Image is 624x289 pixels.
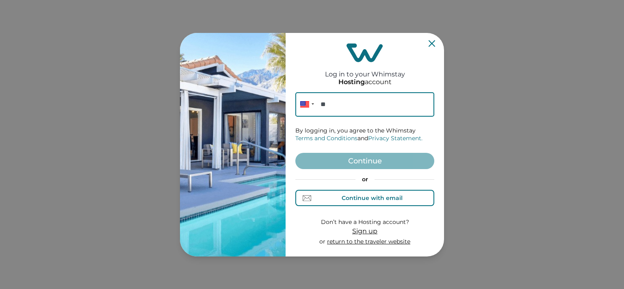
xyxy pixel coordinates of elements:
[429,40,435,47] button: Close
[319,238,410,246] p: or
[295,190,434,206] button: Continue with email
[319,218,410,226] p: Don’t have a Hosting account?
[295,176,434,184] p: or
[338,78,365,86] p: Hosting
[368,135,422,142] a: Privacy Statement.
[295,127,434,143] p: By logging in, you agree to the Whimstay and
[352,227,377,235] span: Sign up
[295,135,357,142] a: Terms and Conditions
[295,153,434,169] button: Continue
[327,238,410,245] a: return to the traveler website
[325,62,405,78] h2: Log in to your Whimstay
[338,78,392,86] p: account
[180,33,286,256] img: auth-banner
[295,92,316,117] div: United States: + 1
[347,43,383,62] img: login-logo
[342,195,403,201] div: Continue with email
